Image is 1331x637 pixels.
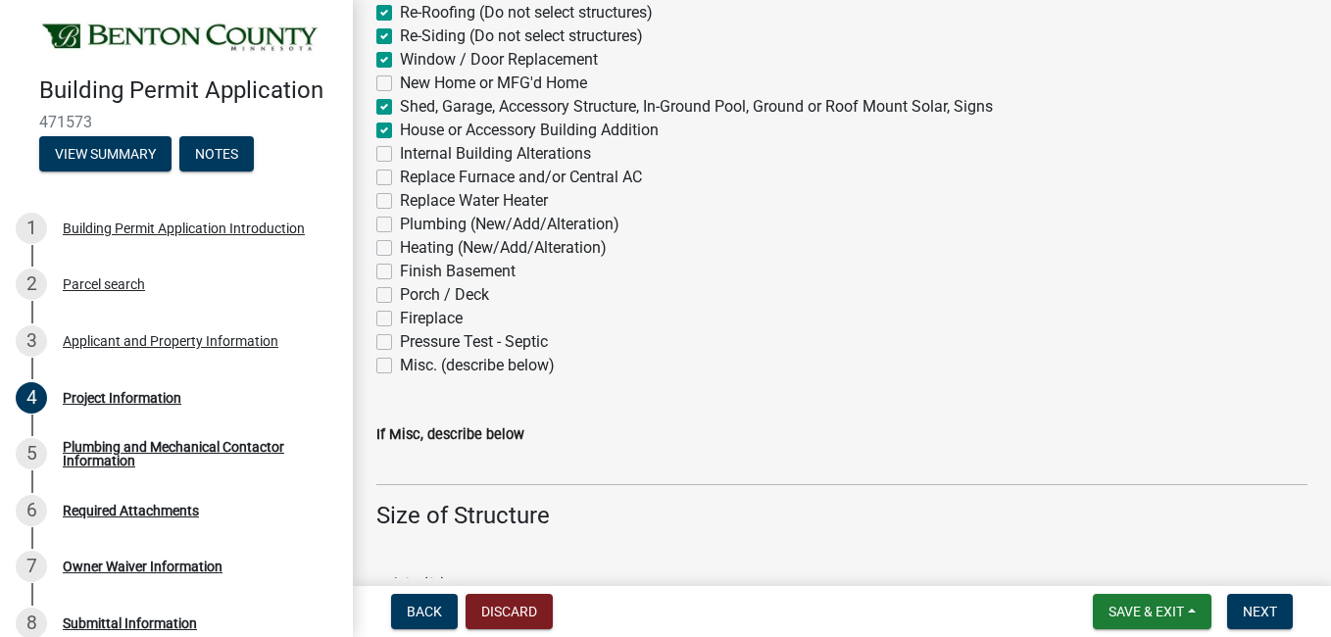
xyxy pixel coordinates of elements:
label: House or Accessory Building Addition [400,119,659,142]
div: 4 [16,382,47,414]
div: 6 [16,495,47,526]
label: New Home or MFG'd Home [400,72,587,95]
label: If Misc, describe below [376,428,524,442]
span: Save & Exit [1109,604,1184,619]
div: Submittal Information [63,616,197,630]
label: Fireplace [400,307,463,330]
button: Back [391,594,458,629]
h4: Size of Structure [376,502,1307,530]
button: View Summary [39,136,172,171]
div: 1 [16,213,47,244]
div: 2 [16,269,47,300]
button: Save & Exit [1093,594,1211,629]
button: Notes [179,136,254,171]
span: Back [407,604,442,619]
label: Pressure Test - Septic [400,330,548,354]
label: Replace Furnace and/or Central AC [400,166,642,189]
button: Discard [466,594,553,629]
div: Applicant and Property Information [63,334,278,348]
label: Shed, Garage, Accessory Structure, In-Ground Pool, Ground or Roof Mount Solar, Signs [400,95,993,119]
button: Next [1227,594,1293,629]
div: Project Information [63,391,181,405]
label: Plumbing (New/Add/Alteration) [400,213,619,236]
label: Internal Building Alterations [400,142,591,166]
div: 5 [16,438,47,469]
span: Next [1243,604,1277,619]
label: Window / Door Replacement [400,48,598,72]
div: Building Permit Application Introduction [63,221,305,235]
label: Porch / Deck [400,283,489,307]
div: 3 [16,325,47,357]
div: Owner Waiver Information [63,560,222,573]
label: Misc. (describe below) [400,354,555,377]
div: 7 [16,551,47,582]
label: Heating (New/Add/Alteration) [400,236,607,260]
label: Replace Water Heater [400,189,548,213]
label: Re-Siding (Do not select structures) [400,24,643,48]
div: Plumbing and Mechanical Contactor Information [63,440,321,467]
img: Benton County, Minnesota [39,21,321,56]
wm-modal-confirm: Summary [39,147,172,163]
div: Required Attachments [63,504,199,517]
div: Parcel search [63,277,145,291]
span: 471573 [39,113,314,131]
h4: Building Permit Application [39,76,337,105]
label: Finish Basement [400,260,516,283]
label: Re-Roofing (Do not select structures) [400,1,653,24]
wm-modal-confirm: Notes [179,147,254,163]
